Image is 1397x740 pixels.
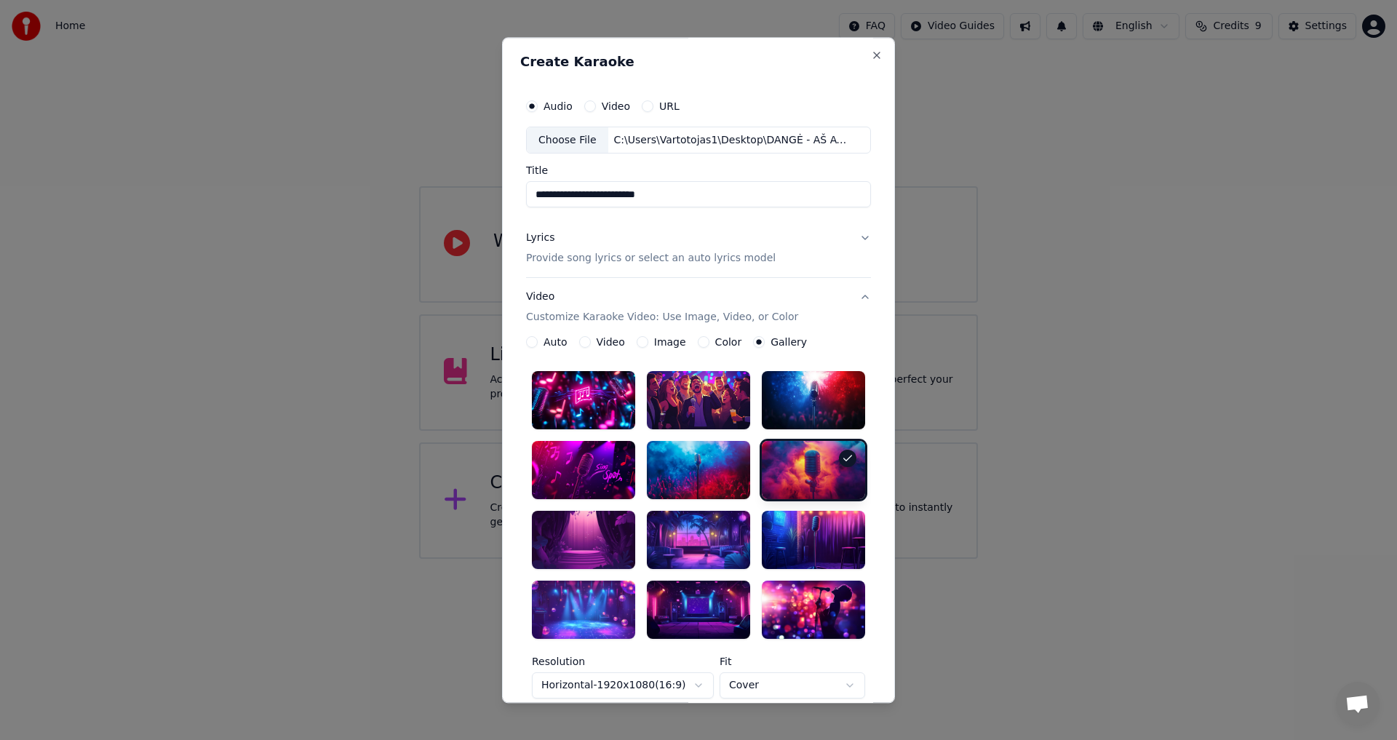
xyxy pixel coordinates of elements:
[659,101,680,111] label: URL
[527,127,608,154] div: Choose File
[544,101,573,111] label: Audio
[608,133,856,148] div: C:\Users\Vartotojas1\Desktop\DANGĖ - AŠ ATĖJAU IR IŠEINU..wav
[526,166,871,176] label: Title
[654,338,686,348] label: Image
[532,656,714,667] label: Resolution
[715,338,742,348] label: Color
[771,338,807,348] label: Gallery
[520,55,877,68] h2: Create Karaoke
[526,290,798,325] div: Video
[526,231,554,246] div: Lyrics
[526,252,776,266] p: Provide song lyrics or select an auto lyrics model
[597,338,625,348] label: Video
[720,656,865,667] label: Fit
[526,279,871,337] button: VideoCustomize Karaoke Video: Use Image, Video, or Color
[526,311,798,325] p: Customize Karaoke Video: Use Image, Video, or Color
[526,220,871,278] button: LyricsProvide song lyrics or select an auto lyrics model
[544,338,568,348] label: Auto
[602,101,630,111] label: Video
